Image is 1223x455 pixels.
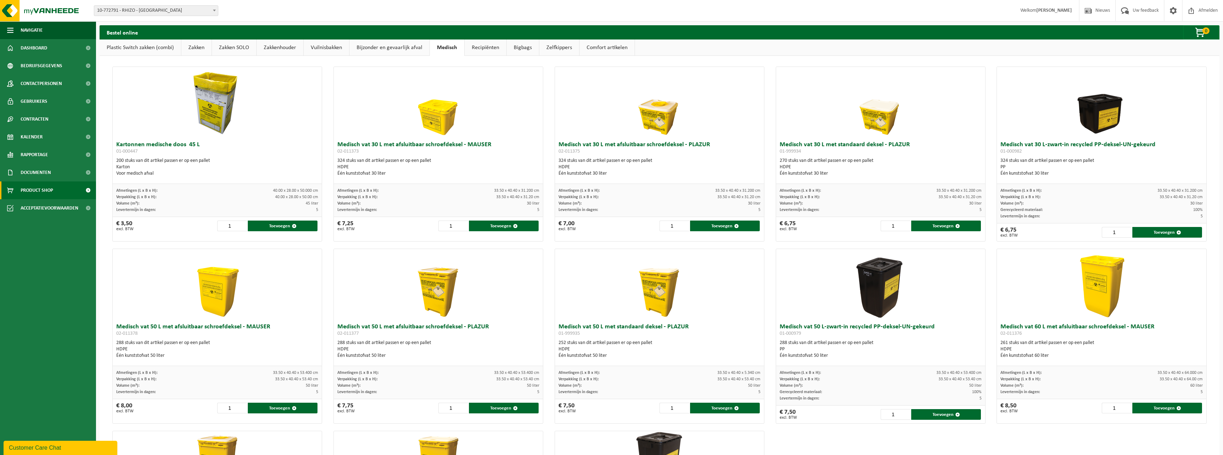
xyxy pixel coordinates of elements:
input: 1 [217,403,247,413]
span: Bedrijfsgegevens [21,57,62,75]
span: Afmetingen (L x B x H): [559,189,600,193]
span: Verpakking (L x B x H): [780,195,820,199]
h3: Kartonnen medische doos 45 L [116,142,319,156]
img: 01-999935 [624,249,695,320]
div: 288 stuks van dit artikel passen er op een pallet [780,340,982,359]
span: 10-772791 - RHIZO - KORTRIJK [94,6,218,16]
div: 261 stuks van dit artikel passen er op een pallet [1000,340,1203,359]
span: Afmetingen (L x B x H): [1000,189,1042,193]
span: 33.50 x 40.40 x 53.40 cm [939,377,982,381]
img: 01-000982 [1066,67,1137,138]
div: HDPE [559,164,761,170]
h3: Medisch vat 50 L met afsluitbaar schroefdeksel - MAUSER [116,324,319,338]
span: 0 [1202,27,1209,34]
div: 288 stuks van dit artikel passen er op een pallet [337,340,540,359]
span: 01-000447 [116,149,138,154]
span: Volume (m³): [116,201,139,206]
span: Verpakking (L x B x H): [337,195,378,199]
span: 01-000982 [1000,149,1022,154]
span: 5 [1201,214,1203,218]
button: 0 [1183,25,1219,39]
div: Één kunststofvat 30 liter [780,170,982,177]
span: Levertermijn in dagen: [1000,390,1040,394]
span: Verpakking (L x B x H): [1000,195,1041,199]
span: Afmetingen (L x B x H): [116,189,157,193]
h3: Medisch vat 50 L met afsluitbaar schroefdeksel - PLAZUR [337,324,540,338]
input: 1 [1102,403,1132,413]
h3: Medisch vat 30 L met afsluitbaar schroefdeksel - MAUSER [337,142,540,156]
span: excl. BTW [116,227,134,231]
span: Levertermijn in dagen: [116,390,156,394]
div: PP [1000,164,1203,170]
div: HDPE [559,346,761,353]
span: Volume (m³): [116,383,139,388]
img: 01-000979 [845,249,916,320]
button: Toevoegen [690,221,760,231]
a: Zakkenhouder [257,39,303,56]
img: 02-011378 [182,249,253,320]
img: 01-000447 [182,67,253,138]
span: Volume (m³): [780,383,803,388]
div: € 7,00 [559,221,576,231]
span: 5 [537,208,539,212]
span: 100% [972,390,982,394]
a: Zelfkippers [539,39,579,56]
button: Toevoegen [1132,403,1202,413]
span: Levertermijn in dagen: [559,390,598,394]
span: Afmetingen (L x B x H): [337,189,379,193]
span: Levertermijn in dagen: [1000,214,1040,218]
span: 30 liter [527,201,539,206]
span: 50 liter [969,383,982,388]
button: Toevoegen [690,403,760,413]
span: 40.00 x 28.00 x 50.000 cm [273,189,318,193]
button: Toevoegen [911,409,981,420]
div: Voor medisch afval [116,170,319,177]
div: Één kunststofvat 30 liter [1000,170,1203,177]
div: € 7,50 [559,403,576,413]
span: Verpakking (L x B x H): [116,377,156,381]
span: excl. BTW [1000,233,1018,238]
span: excl. BTW [116,409,134,413]
div: 324 stuks van dit artikel passen er op een pallet [559,158,761,177]
span: 02-011378 [116,331,138,336]
span: excl. BTW [559,409,576,413]
div: HDPE [337,164,540,170]
span: Volume (m³): [559,201,582,206]
span: 33.50 x 40.40 x 31.20 cm [939,195,982,199]
h3: Medisch vat 30 L met standaard deksel - PLAZUR [780,142,982,156]
span: Volume (m³): [1000,383,1024,388]
h3: Medisch vat 50 L met standaard deksel - PLAZUR [559,324,761,338]
span: 02-011377 [337,331,359,336]
span: 5 [979,396,982,401]
span: Verpakking (L x B x H): [780,377,820,381]
input: 1 [881,409,910,420]
div: Karton [116,164,319,170]
span: excl. BTW [1000,409,1018,413]
a: Plastic Switch zakken (combi) [100,39,181,56]
a: Zakken [181,39,212,56]
span: Volume (m³): [337,383,361,388]
span: 50 liter [306,383,318,388]
span: Afmetingen (L x B x H): [780,371,821,375]
span: 5 [316,390,318,394]
span: 33.50 x 40.40 x 31.20 cm [1160,195,1203,199]
span: 33.50 x 40.40 x 31.200 cm [1158,189,1203,193]
span: Product Shop [21,181,53,199]
span: 02-011376 [1000,331,1022,336]
span: 33.50 x 40.40 x 31.200 cm [494,189,539,193]
div: Één kunststofvat 30 liter [559,170,761,177]
div: € 8,00 [116,403,134,413]
span: 33.50 x 40.40 x 64.000 cm [1158,371,1203,375]
span: Volume (m³): [780,201,803,206]
img: 02-011377 [403,249,474,320]
h3: Medisch vat 50 L-zwart-in recycled PP-deksel-UN-gekeurd [780,324,982,338]
span: Verpakking (L x B x H): [559,195,599,199]
input: 1 [881,221,910,231]
span: 10-772791 - RHIZO - KORTRIJK [94,5,218,16]
span: 02-011373 [337,149,359,154]
button: Toevoegen [248,221,317,231]
span: Acceptatievoorwaarden [21,199,78,217]
a: Bigbags [507,39,539,56]
span: 33.50 x 40.40 x 31.200 cm [936,189,982,193]
a: Comfort artikelen [580,39,635,56]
